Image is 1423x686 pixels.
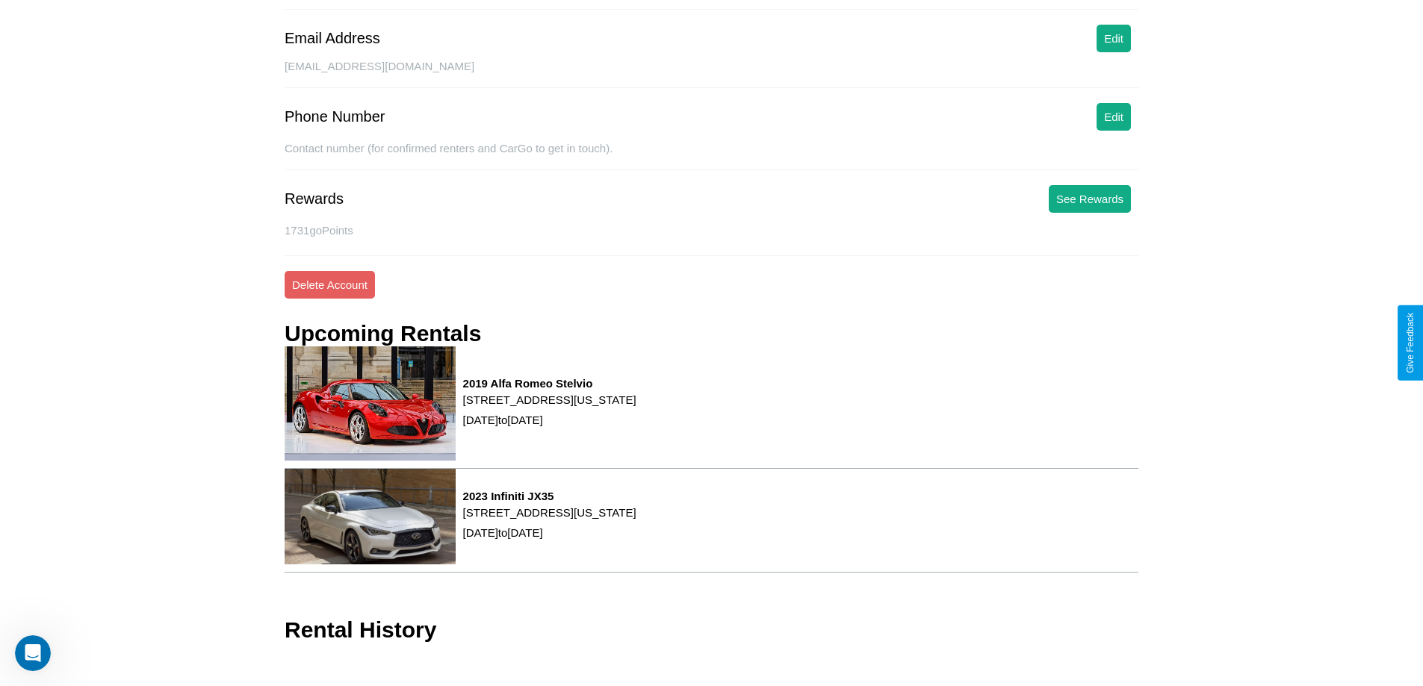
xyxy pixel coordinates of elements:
div: Phone Number [285,108,385,125]
p: [STREET_ADDRESS][US_STATE] [463,390,636,410]
iframe: Intercom live chat [15,635,51,671]
button: Edit [1097,103,1131,131]
div: [EMAIL_ADDRESS][DOMAIN_NAME] [285,60,1138,88]
h3: 2019 Alfa Romeo Stelvio [463,377,636,390]
h3: Upcoming Rentals [285,321,481,346]
p: [STREET_ADDRESS][US_STATE] [463,502,636,523]
img: rental [285,346,456,460]
p: 1731 goPoints [285,220,1138,240]
p: [DATE] to [DATE] [463,410,636,430]
button: Delete Account [285,271,375,299]
div: Contact number (for confirmed renters and CarGo to get in touch). [285,142,1138,170]
div: Rewards [285,190,344,208]
div: Give Feedback [1405,313,1416,373]
button: Edit [1097,25,1131,52]
div: Email Address [285,30,380,47]
button: See Rewards [1049,185,1131,213]
h3: Rental History [285,617,436,643]
h3: 2023 Infiniti JX35 [463,490,636,502]
p: [DATE] to [DATE] [463,523,636,543]
img: rental [285,469,456,565]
